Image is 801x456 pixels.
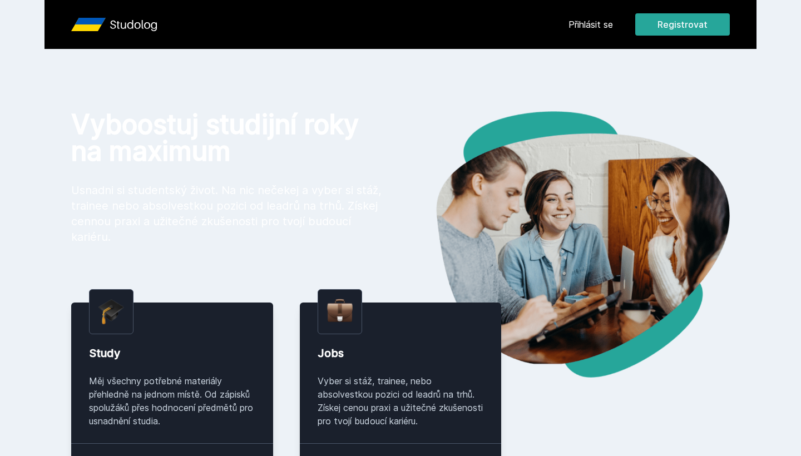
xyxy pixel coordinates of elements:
[98,299,124,325] img: graduation-cap.png
[318,374,484,428] div: Vyber si stáž, trainee, nebo absolvestkou pozici od leadrů na trhů. Získej cenou praxi a užitečné...
[71,182,383,245] p: Usnadni si studentský život. Na nic nečekej a vyber si stáž, trainee nebo absolvestkou pozici od ...
[318,345,484,361] div: Jobs
[400,111,730,378] img: hero.png
[89,374,255,428] div: Měj všechny potřebné materiály přehledně na jednom místě. Od zápisků spolužáků přes hodnocení pře...
[568,18,613,31] a: Přihlásit se
[327,296,353,325] img: briefcase.png
[635,13,730,36] button: Registrovat
[71,111,383,165] h1: Vyboostuj studijní roky na maximum
[89,345,255,361] div: Study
